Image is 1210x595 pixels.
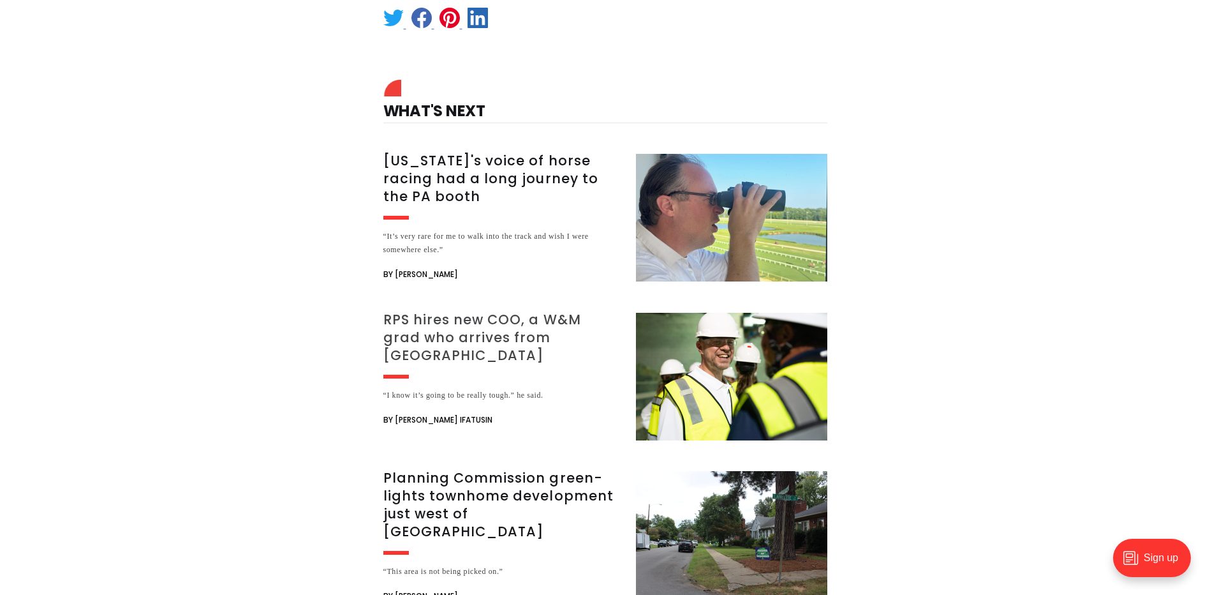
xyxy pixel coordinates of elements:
[383,154,827,282] a: [US_STATE]'s voice of horse racing had a long journey to the PA booth “It’s very rare for me to w...
[383,152,621,206] h3: [US_STATE]'s voice of horse racing had a long journey to the PA booth
[383,267,458,282] span: By [PERSON_NAME]
[383,83,827,123] h4: What's Next
[383,311,621,365] h3: RPS hires new COO, a W&M grad who arrives from [GEOGRAPHIC_DATA]
[383,469,621,541] h3: Planning Commission green-lights townhome development just west of [GEOGRAPHIC_DATA]
[383,389,621,402] div: “I know it’s going to be really tough.” he said.
[636,313,827,441] img: RPS hires new COO, a W&M grad who arrives from Indianapolis
[383,313,827,441] a: RPS hires new COO, a W&M grad who arrives from [GEOGRAPHIC_DATA] “I know it’s going to be really ...
[636,154,827,282] img: Virginia's voice of horse racing had a long journey to the PA booth
[383,412,492,428] span: By [PERSON_NAME] Ifatusin
[383,565,621,578] div: “This area is not being picked on.”
[383,230,621,257] div: “It’s very rare for me to walk into the track and wish I were somewhere else.”
[1102,532,1210,595] iframe: portal-trigger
